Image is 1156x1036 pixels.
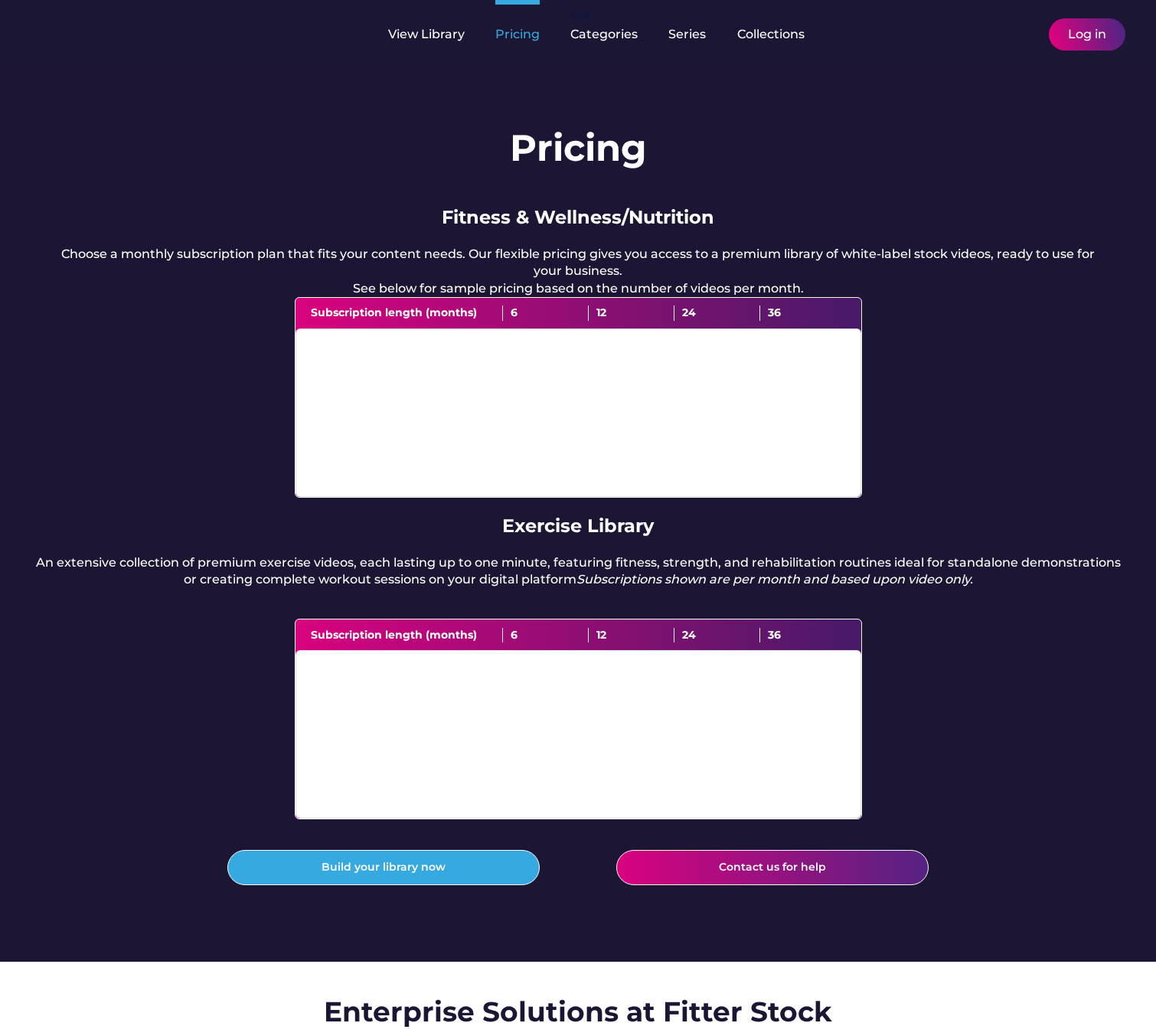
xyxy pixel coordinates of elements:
div: Log in [1068,26,1106,43]
div: 6 [503,628,589,643]
div: fvck [570,8,590,23]
div: Exercise Library [502,513,654,539]
button: Build your library now [227,850,540,885]
div: 24 [674,628,760,643]
div: Choose a monthly subscription plan that fits your content needs. Our flexible pricing gives you a... [61,246,1095,297]
div: 12 [589,306,674,321]
div: 24 [674,306,760,321]
div: Series [668,26,707,43]
div: View Library [388,26,465,43]
div: Collections [737,26,805,43]
div: Subscription length (months) [311,306,504,321]
div: 6 [503,306,589,321]
div: Subscription length (months) [311,628,504,643]
div: 36 [760,628,846,643]
h1: Pricing [510,123,647,174]
div: Categories [570,26,638,43]
div: Fitness & Wellness/Nutrition [442,204,714,230]
img: yH5BAEAAAAALAAAAAABAAEAAAIBRAA7 [989,25,1007,44]
button: Contact us for help [616,850,929,885]
h3: Enterprise Solutions at Fitter Stock [324,992,832,1031]
img: yH5BAEAAAAALAAAAAABAAEAAAIBRAA7 [1015,25,1034,44]
div: 36 [760,306,846,321]
div: An extensive collection of premium exercise videos, each lasting up to one minute, featuring fitn... [31,554,1125,589]
img: yH5BAEAAAAALAAAAAABAAEAAAIBRAA7 [176,25,194,44]
img: yH5BAEAAAAALAAAAAABAAEAAAIBRAA7 [31,17,152,48]
div: 12 [589,628,674,643]
em: Subscriptions shown are per month and based upon video only. [576,572,973,587]
div: Pricing [495,26,540,43]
